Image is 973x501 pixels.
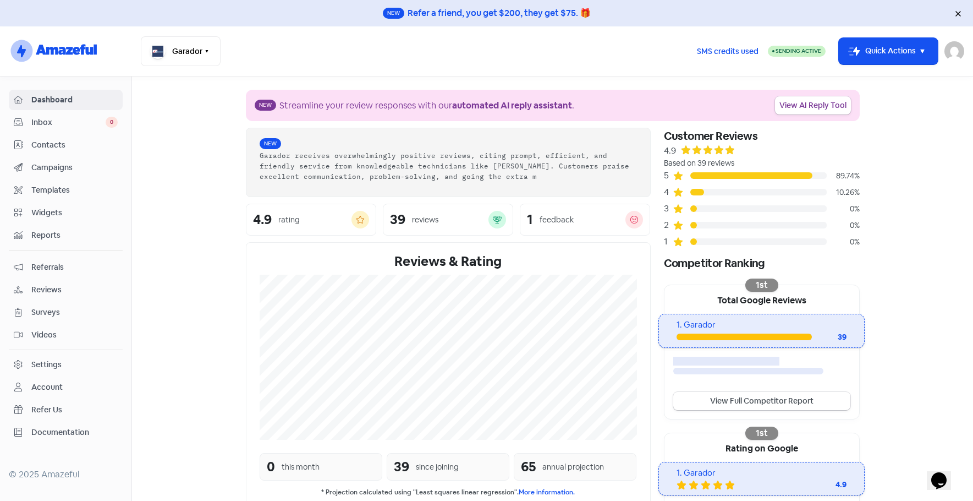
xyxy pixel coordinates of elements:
[31,404,118,416] span: Refer Us
[394,457,409,477] div: 39
[31,262,118,273] span: Referrals
[9,112,123,133] a: Inbox 0
[279,99,574,112] div: Streamline your review responses with our .
[540,214,574,226] div: feedback
[106,117,118,128] span: 0
[9,377,123,397] a: Account
[812,331,847,343] div: 39
[664,219,673,232] div: 2
[9,280,123,300] a: Reviews
[31,284,118,296] span: Reviews
[664,157,860,169] div: Based on 39 reviews
[282,461,320,473] div: this month
[664,186,673,199] div: 4
[31,184,118,196] span: Templates
[664,433,859,462] div: Rating on Google
[664,202,673,215] div: 3
[745,279,778,292] div: 1st
[775,96,851,115] a: View AI Reply Tool
[827,170,860,182] div: 89.74%
[827,220,860,231] div: 0%
[9,180,123,200] a: Templates
[260,150,637,181] div: Garador receives overwhelmingly positive reviews, citing prompt, efficient, and friendly service ...
[768,45,826,58] a: Sending Active
[944,41,964,61] img: User
[9,422,123,443] a: Documentation
[9,468,123,481] div: © 2025 Amazeful
[9,400,123,420] a: Refer Us
[664,128,860,144] div: Customer Reviews
[31,207,118,219] span: Widgets
[412,214,438,226] div: reviews
[697,46,758,57] span: SMS credits used
[677,467,846,480] div: 1. Garador
[664,235,673,248] div: 1
[519,488,575,497] a: More information.
[390,213,405,226] div: 39
[827,187,860,198] div: 10.26%
[31,230,118,241] span: Reports
[664,285,859,314] div: Total Google Reviews
[677,319,846,331] div: 1. Garador
[688,45,768,56] a: SMS credits used
[31,139,118,151] span: Contacts
[9,355,123,375] a: Settings
[664,169,673,182] div: 5
[527,213,533,226] div: 1
[673,392,850,410] a: View Full Competitor Report
[31,162,118,173] span: Campaigns
[839,38,938,64] button: Quick Actions
[664,144,676,157] div: 4.9
[520,204,650,236] a: 1feedback
[9,203,123,223] a: Widgets
[141,36,221,66] button: Garador
[31,94,118,106] span: Dashboard
[927,457,962,490] iframe: chat widget
[260,252,637,271] div: Reviews & Rating
[664,255,860,271] div: Competitor Ranking
[542,461,604,473] div: annual projection
[9,225,123,246] a: Reports
[9,257,123,277] a: Referrals
[246,204,376,236] a: 4.9rating
[267,457,275,477] div: 0
[253,213,272,226] div: 4.9
[31,117,106,128] span: Inbox
[521,457,536,477] div: 65
[827,203,860,215] div: 0%
[383,8,404,19] span: New
[9,157,123,178] a: Campaigns
[9,135,123,155] a: Contacts
[383,204,513,236] a: 39reviews
[31,359,62,371] div: Settings
[31,382,63,393] div: Account
[452,100,572,111] b: automated AI reply assistant
[260,487,637,498] small: * Projection calculated using "Least squares linear regression".
[31,307,118,318] span: Surveys
[9,325,123,345] a: Videos
[255,100,276,111] span: New
[31,427,118,438] span: Documentation
[416,461,459,473] div: since joining
[9,90,123,110] a: Dashboard
[776,47,821,55] span: Sending Active
[408,7,591,20] div: Refer a friend, you get $200, they get $75. 🎁
[31,329,118,341] span: Videos
[745,427,778,440] div: 1st
[827,236,860,248] div: 0%
[802,479,846,491] div: 4.9
[9,302,123,323] a: Surveys
[278,214,300,226] div: rating
[260,138,281,149] span: New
